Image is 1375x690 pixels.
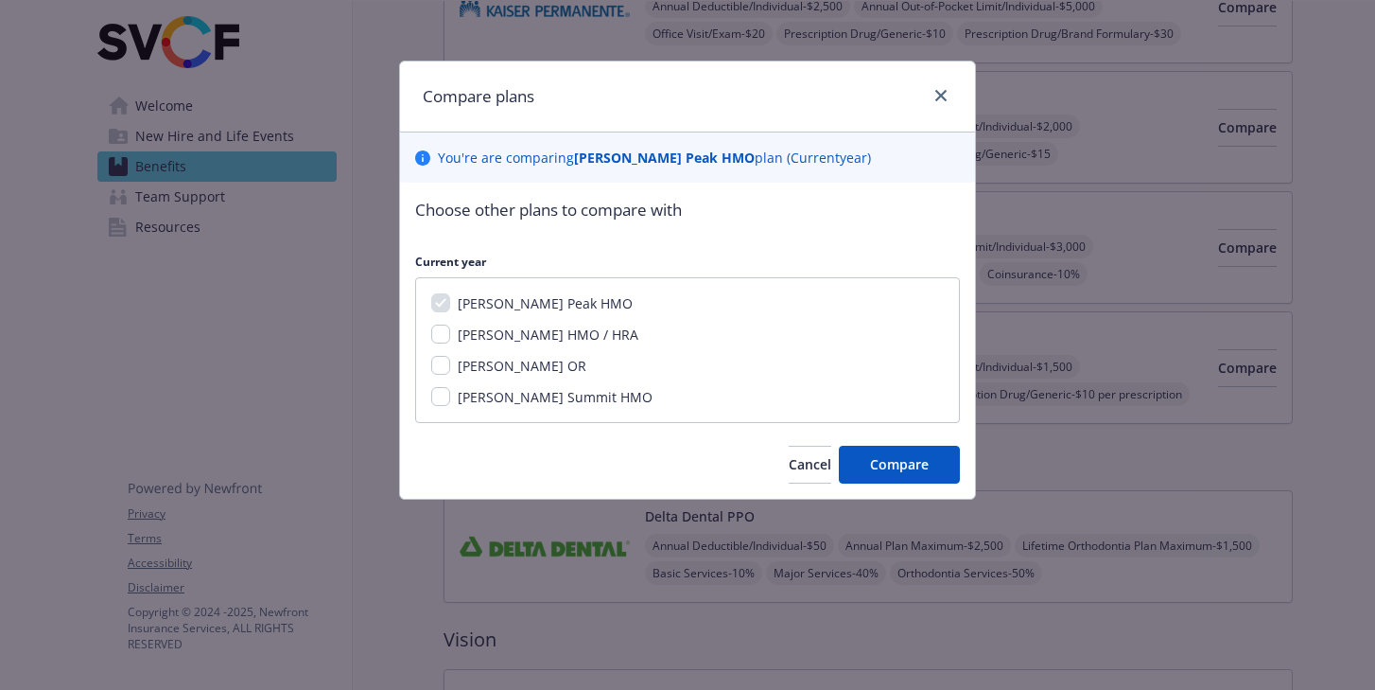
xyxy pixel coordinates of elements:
[789,455,831,473] span: Cancel
[458,357,586,375] span: [PERSON_NAME] OR
[789,446,831,484] button: Cancel
[423,84,534,109] h1: Compare plans
[415,254,960,270] p: Current year
[458,294,633,312] span: [PERSON_NAME] Peak HMO
[574,149,755,167] b: [PERSON_NAME] Peak HMO
[458,326,638,344] span: [PERSON_NAME] HMO / HRA
[870,455,929,473] span: Compare
[930,84,952,107] a: close
[438,148,871,168] p: You ' re are comparing plan ( Current year)
[839,446,960,484] button: Compare
[415,198,960,222] p: Choose other plans to compare with
[458,388,653,406] span: [PERSON_NAME] Summit HMO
